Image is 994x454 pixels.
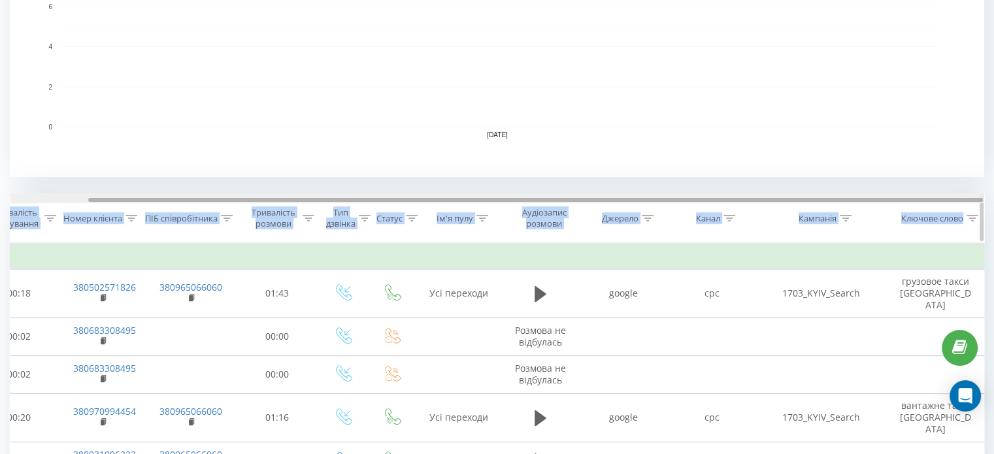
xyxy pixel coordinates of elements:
td: 01:16 [237,394,318,442]
div: Канал [696,213,720,224]
div: Тип дзвінка [326,207,356,229]
text: 6 [48,3,52,10]
td: 1703_KYIV_Search [756,394,887,442]
td: 00:00 [237,355,318,393]
div: Аудіозапис розмови [512,207,576,229]
div: Кампанія [799,213,837,224]
text: [DATE] [487,131,508,138]
td: вантажне таксі [GEOGRAPHIC_DATA] [887,394,985,442]
text: 2 [48,84,52,91]
div: Джерело [602,213,638,224]
td: cpc [668,270,756,318]
div: Ключове слово [901,213,963,224]
a: 380970994454 [73,405,136,417]
span: Розмова не відбулась [515,362,566,386]
div: Статус [376,213,403,224]
div: Ім'я пулу [437,213,473,224]
a: 380683308495 [73,362,136,374]
td: грузовое такси [GEOGRAPHIC_DATA] [887,270,985,318]
td: cpc [668,394,756,442]
td: Усі переходи [416,270,501,318]
td: 00:00 [237,317,318,355]
div: Номер клієнта [63,213,122,224]
a: 380965066060 [159,281,222,293]
div: ПІБ співробітника [145,213,218,224]
div: Тривалість розмови [248,207,299,229]
a: 380502571826 [73,281,136,293]
div: Open Intercom Messenger [950,380,981,412]
text: 4 [48,43,52,50]
span: Розмова не відбулась [515,324,566,348]
a: 380683308495 [73,324,136,336]
text: 0 [48,123,52,131]
td: Усі переходи [416,394,501,442]
a: 380965066060 [159,405,222,417]
td: google [580,270,668,318]
td: 01:43 [237,270,318,318]
td: google [580,394,668,442]
td: 1703_KYIV_Search [756,270,887,318]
